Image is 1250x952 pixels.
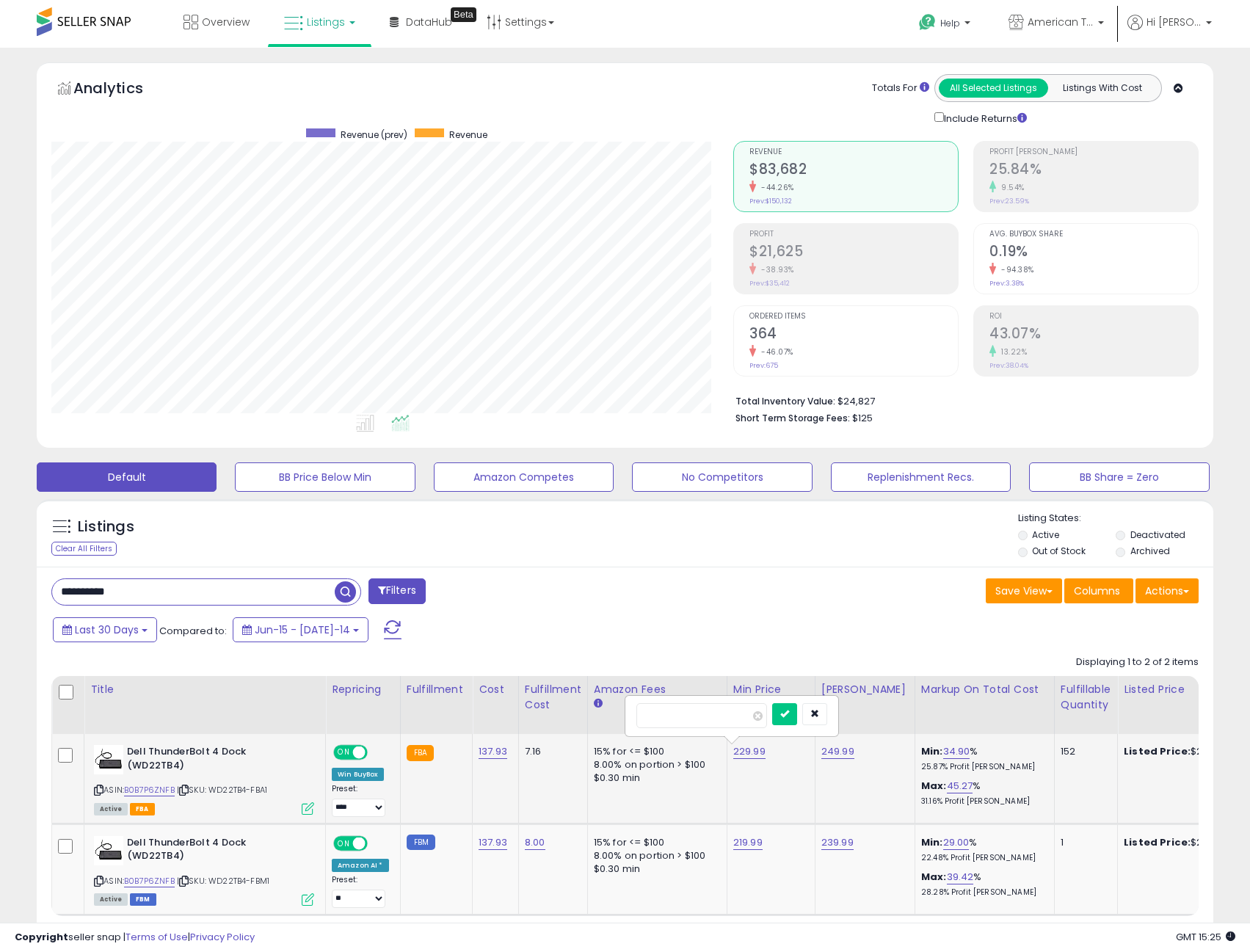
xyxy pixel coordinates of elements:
[332,768,384,781] div: Win BuyBox
[307,15,345,29] span: Listings
[1076,655,1199,669] div: Displaying 1 to 2 of 2 items
[996,346,1027,357] small: 13.22%
[366,837,389,849] span: OFF
[735,395,835,407] b: Total Inventory Value:
[989,313,1198,321] span: ROI
[1061,745,1106,758] div: 152
[1124,744,1191,758] b: Listed Price:
[366,746,389,759] span: OFF
[821,744,854,759] a: 249.99
[73,78,172,102] h5: Analytics
[989,243,1198,263] h2: 0.19%
[1029,462,1209,492] button: BB Share = Zero
[449,128,487,141] span: Revenue
[986,578,1062,603] button: Save View
[921,682,1048,697] div: Markup on Total Cost
[921,871,1043,898] div: %
[749,230,958,239] span: Profit
[821,682,909,697] div: [PERSON_NAME]
[1130,545,1170,557] label: Archived
[996,264,1034,275] small: -94.38%
[53,617,157,642] button: Last 30 Days
[335,746,353,759] span: ON
[594,849,716,862] div: 8.00% on portion > $100
[594,745,716,758] div: 15% for <= $100
[75,622,139,637] span: Last 30 Days
[921,780,1043,807] div: %
[1135,578,1199,603] button: Actions
[332,859,389,872] div: Amazon AI *
[989,148,1198,156] span: Profit [PERSON_NAME]
[756,346,793,357] small: -46.07%
[1124,835,1191,849] b: Listed Price:
[749,325,958,345] h2: 364
[1061,682,1111,713] div: Fulfillable Quantity
[124,784,175,796] a: B0B7P6ZNFB
[190,930,255,944] a: Privacy Policy
[921,745,1043,772] div: %
[921,744,943,758] b: Min:
[525,682,581,713] div: Fulfillment Cost
[1127,15,1212,48] a: Hi [PERSON_NAME]
[594,862,716,876] div: $0.30 min
[947,870,974,884] a: 39.42
[94,836,314,904] div: ASIN:
[233,617,368,642] button: Jun-15 - [DATE]-14
[235,462,415,492] button: BB Price Below Min
[921,836,1043,863] div: %
[989,197,1029,206] small: Prev: 23.59%
[332,784,389,817] div: Preset:
[1130,528,1185,541] label: Deactivated
[756,264,794,275] small: -38.93%
[127,836,305,867] b: Dell ThunderBolt 4 Dock (WD22TB4)
[94,893,128,906] span: All listings currently available for purchase on Amazon
[94,745,123,774] img: 319+nZgOtHL._SL40_.jpg
[90,682,319,697] div: Title
[1032,528,1059,541] label: Active
[202,15,250,29] span: Overview
[407,745,434,761] small: FBA
[255,622,350,637] span: Jun-15 - [DATE]-14
[749,197,792,206] small: Prev: $150,132
[1124,745,1246,758] div: $229.99
[1032,545,1086,557] label: Out of Stock
[831,462,1011,492] button: Replenishment Recs.
[940,17,960,29] span: Help
[921,779,947,793] b: Max:
[177,875,269,887] span: | SKU: WD22TB4-FBM1
[921,870,947,884] b: Max:
[479,682,512,697] div: Cost
[1028,15,1094,29] span: American Telecom Headquarters
[127,745,305,776] b: Dell ThunderBolt 4 Dock (WD22TB4)
[632,462,812,492] button: No Competitors
[733,682,809,697] div: Min Price
[756,182,794,193] small: -44.26%
[525,835,545,850] a: 8.00
[907,2,985,48] a: Help
[332,875,389,908] div: Preset:
[921,853,1043,863] p: 22.48% Profit [PERSON_NAME]
[1047,79,1157,98] button: Listings With Cost
[479,744,507,759] a: 137.93
[733,835,763,850] a: 219.99
[332,682,394,697] div: Repricing
[733,744,766,759] a: 229.99
[989,361,1028,370] small: Prev: 38.04%
[749,361,778,370] small: Prev: 675
[594,758,716,771] div: 8.00% on portion > $100
[1176,930,1235,944] span: 2025-08-14 15:25 GMT
[130,803,155,815] span: FBA
[872,81,929,95] div: Totals For
[943,744,970,759] a: 34.90
[368,578,426,604] button: Filters
[1064,578,1133,603] button: Columns
[51,542,117,556] div: Clear All Filters
[996,182,1025,193] small: 9.54%
[1147,15,1202,29] span: Hi [PERSON_NAME]
[921,796,1043,807] p: 31.16% Profit [PERSON_NAME]
[918,13,937,32] i: Get Help
[749,313,958,321] span: Ordered Items
[821,835,854,850] a: 239.99
[749,161,958,181] h2: $83,682
[407,682,466,697] div: Fulfillment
